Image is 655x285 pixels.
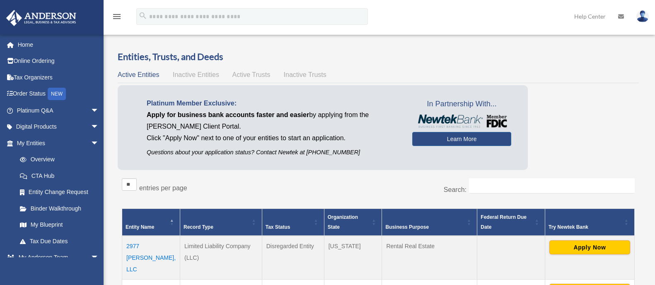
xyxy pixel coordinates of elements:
a: Home [6,36,111,53]
label: entries per page [139,184,187,192]
a: Overview [12,151,103,168]
span: Inactive Trusts [284,71,326,78]
span: Entity Name [126,224,154,230]
span: Tax Status [266,224,290,230]
span: In Partnership With... [412,98,511,111]
span: Active Trusts [232,71,271,78]
a: Entity Change Request [12,184,107,201]
i: search [138,11,147,20]
span: Business Purpose [385,224,429,230]
td: Limited Liability Company (LLC) [180,236,262,280]
a: menu [112,14,122,22]
td: 2977 [PERSON_NAME], LLC [122,236,180,280]
a: My Anderson Teamarrow_drop_down [6,249,111,266]
span: Active Entities [118,71,159,78]
p: by applying from the [PERSON_NAME] Client Portal. [147,109,400,132]
th: Organization State: Activate to sort [324,209,382,236]
a: My Entitiesarrow_drop_down [6,135,107,151]
a: Platinum Q&Aarrow_drop_down [6,102,111,119]
th: Business Purpose: Activate to sort [382,209,477,236]
label: Search: [444,186,466,193]
a: My Blueprint [12,217,107,233]
td: Rental Real Estate [382,236,477,280]
a: Tax Organizers [6,69,111,86]
a: Digital Productsarrow_drop_down [6,119,111,135]
div: Try Newtek Bank [549,222,622,232]
td: Disregarded Entity [262,236,324,280]
a: CTA Hub [12,168,107,184]
th: Record Type: Activate to sort [180,209,262,236]
a: Order StatusNEW [6,86,111,103]
p: Platinum Member Exclusive: [147,98,400,109]
img: Anderson Advisors Platinum Portal [4,10,79,26]
span: arrow_drop_down [91,249,107,266]
a: Binder Walkthrough [12,200,107,217]
p: Questions about your application status? Contact Newtek at [PHONE_NUMBER] [147,147,400,158]
h3: Entities, Trusts, and Deeds [118,50,639,63]
span: Apply for business bank accounts faster and easier [147,111,309,118]
div: NEW [48,88,66,100]
a: Tax Due Dates [12,233,107,249]
img: User Pic [636,10,649,22]
a: Online Ordering [6,53,111,69]
span: Organization State [328,214,358,230]
span: arrow_drop_down [91,119,107,136]
span: Federal Return Due Date [481,214,527,230]
span: arrow_drop_down [91,102,107,119]
th: Entity Name: Activate to invert sorting [122,209,180,236]
span: Inactive Entities [173,71,219,78]
span: Record Type [184,224,213,230]
span: arrow_drop_down [91,135,107,152]
p: Click "Apply Now" next to one of your entities to start an application. [147,132,400,144]
button: Apply Now [549,240,630,254]
td: [US_STATE] [324,236,382,280]
th: Tax Status: Activate to sort [262,209,324,236]
img: NewtekBankLogoSM.png [416,115,507,128]
th: Try Newtek Bank : Activate to sort [545,209,634,236]
a: Learn More [412,132,511,146]
i: menu [112,12,122,22]
th: Federal Return Due Date: Activate to sort [477,209,545,236]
